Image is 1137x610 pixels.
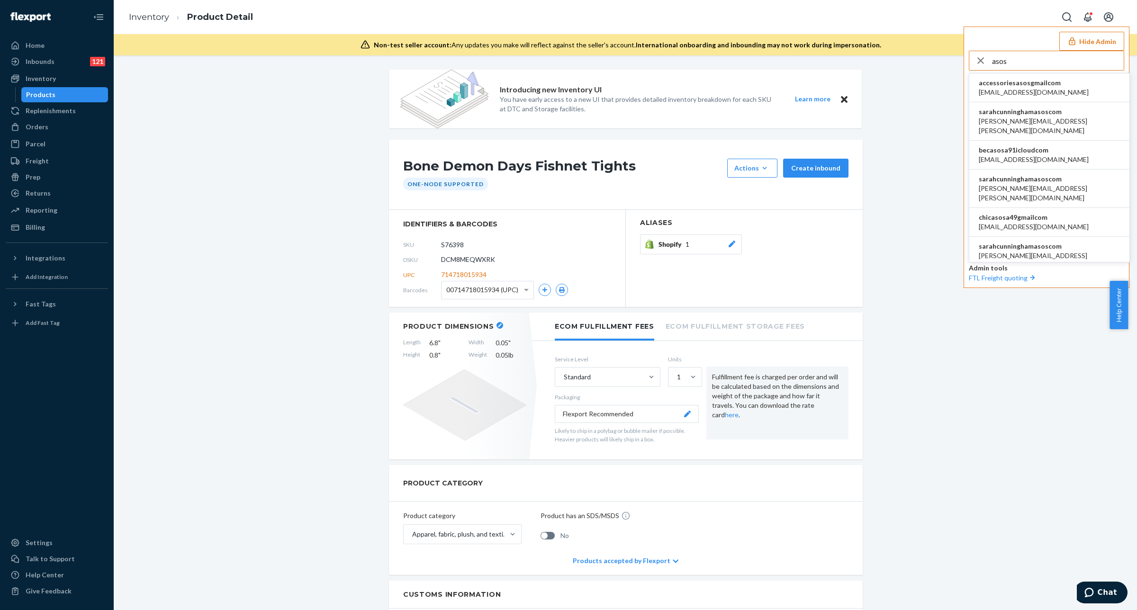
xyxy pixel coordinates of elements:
span: [PERSON_NAME][EMAIL_ADDRESS][PERSON_NAME][DOMAIN_NAME] [979,117,1120,135]
div: Freight [26,156,49,166]
p: Packaging [555,393,699,401]
a: FTL Freight quoting [969,274,1037,282]
a: Billing [6,220,108,235]
span: Height [403,350,421,360]
a: Parcel [6,136,108,152]
img: new-reports-banner-icon.82668bd98b6a51aee86340f2a7b77ae3.png [400,70,488,128]
a: Settings [6,535,108,550]
div: Fast Tags [26,299,56,309]
div: Apparel, fabric, plush, and textiles [412,529,509,539]
span: sarahcunninghamasoscom [979,107,1120,117]
span: Length [403,338,421,348]
a: Returns [6,186,108,201]
a: Orders [6,119,108,135]
span: " [438,339,441,347]
span: International onboarding and inbounding may not work during impersonation. [636,41,881,49]
div: Settings [26,538,53,547]
span: 0.05 lb [496,350,526,360]
button: Close Navigation [89,8,108,27]
div: Give Feedback [26,586,72,596]
div: Home [26,41,45,50]
div: Integrations [26,253,65,263]
li: Ecom Fulfillment Storage Fees [666,313,805,339]
a: Add Fast Tag [6,315,108,331]
span: 0.05 [496,338,526,348]
span: UPC [403,271,441,279]
button: Open Search Box [1057,8,1076,27]
img: Flexport logo [10,12,51,22]
button: Talk to Support [6,551,108,566]
span: Shopify [659,240,686,249]
a: Help Center [6,567,108,583]
button: Close [838,93,850,105]
p: Product has an SDS/MSDS [541,511,619,520]
button: Give Feedback [6,583,108,599]
span: sarahcunninghamasoscom [979,242,1120,251]
iframe: Opens a widget where you can chat to one of our agents [1077,582,1128,605]
p: Product category [403,511,522,520]
div: 121 [90,57,105,66]
a: Home [6,38,108,53]
div: Parcel [26,139,45,149]
a: Inventory [129,12,169,22]
div: Add Integration [26,273,68,281]
li: Ecom Fulfillment Fees [555,313,654,341]
h2: PRODUCT CATEGORY [403,475,483,492]
button: Open notifications [1078,8,1097,27]
button: Learn more [789,93,836,105]
div: One-Node Supported [403,178,488,190]
span: becasosa91icloudcom [979,145,1089,155]
button: Fast Tags [6,296,108,312]
div: Billing [26,223,45,232]
a: Inbounds121 [6,54,108,69]
span: accessoriesasosgmailcom [979,78,1089,88]
div: Products [26,90,55,99]
button: Flexport Recommended [555,405,699,423]
span: [EMAIL_ADDRESS][DOMAIN_NAME] [979,155,1089,164]
div: Products accepted by Flexport [573,547,678,575]
span: " [508,339,511,347]
span: 714718015934 [441,270,487,279]
div: Actions [734,163,770,173]
h2: Product Dimensions [403,322,494,331]
div: Returns [26,188,51,198]
span: [EMAIL_ADDRESS][DOMAIN_NAME] [979,222,1089,232]
a: Add Integration [6,269,108,285]
input: 1 [676,372,677,382]
button: Help Center [1110,281,1128,329]
p: Likely to ship in a polybag or bubble mailer if possible. Heavier products will likely ship in a ... [555,427,699,443]
span: 00714718015934 (UPC) [446,282,518,298]
span: Barcodes [403,286,441,294]
button: Shopify1 [640,234,742,254]
button: Actions [727,159,777,178]
button: Create inbound [783,159,848,178]
a: Inventory [6,71,108,86]
input: Standard [563,372,564,382]
div: Inventory [26,74,56,83]
button: Open account menu [1099,8,1118,27]
span: SKU [403,241,441,249]
span: 1 [686,240,689,249]
label: Units [668,355,699,363]
div: Reporting [26,206,57,215]
h1: Bone Demon Days Fishnet Tights [403,159,722,178]
p: You have early access to a new UI that provides detailed inventory breakdown for each SKU at DTC ... [500,95,777,114]
span: " [438,351,441,359]
button: Integrations [6,251,108,266]
a: Reporting [6,203,108,218]
a: Product Detail [187,12,253,22]
h2: Aliases [640,219,848,226]
span: DCM8MEQWXRK [441,255,495,264]
div: 1 [677,372,681,382]
a: Freight [6,153,108,169]
h2: Customs Information [403,590,848,599]
span: Weight [469,350,487,360]
a: Replenishments [6,103,108,118]
div: Add Fast Tag [26,319,60,327]
p: Admin tools [969,263,1124,273]
ol: breadcrumbs [121,3,261,31]
span: 6.8 [429,338,460,348]
span: identifiers & barcodes [403,219,611,229]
